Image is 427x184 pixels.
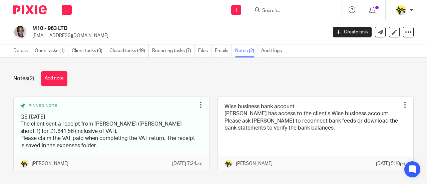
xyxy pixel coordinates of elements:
a: Closed tasks (49) [109,44,149,57]
h1: Notes [13,75,34,82]
img: Carine-Starbridge.jpg [396,5,406,15]
a: Create task [333,27,372,37]
div: Pinned note [20,103,196,109]
a: Notes (2) [235,44,258,57]
img: Pixie [13,5,47,14]
img: Carine-Starbridge.jpg [225,160,233,168]
span: (2) [28,76,34,81]
button: Add note [41,71,67,86]
a: Audit logs [261,44,285,57]
p: [EMAIL_ADDRESS][DOMAIN_NAME] [32,32,323,39]
img: Carine-Starbridge.jpg [20,160,28,168]
a: Files [198,44,211,57]
a: Client tasks (0) [72,44,106,57]
p: [PERSON_NAME] [236,160,273,167]
p: [PERSON_NAME] [32,160,68,167]
input: Search [262,8,322,14]
p: [DATE] 5:10pm [376,160,407,167]
a: Details [13,44,31,57]
a: Open tasks (1) [35,44,68,57]
h2: M10 - 963 LTD [32,25,265,32]
a: Emails [215,44,232,57]
img: Tonia%20Miller%20(T'Nia).jpg [13,25,27,39]
a: Recurring tasks (7) [152,44,195,57]
p: [DATE] 7:24am [172,160,202,167]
